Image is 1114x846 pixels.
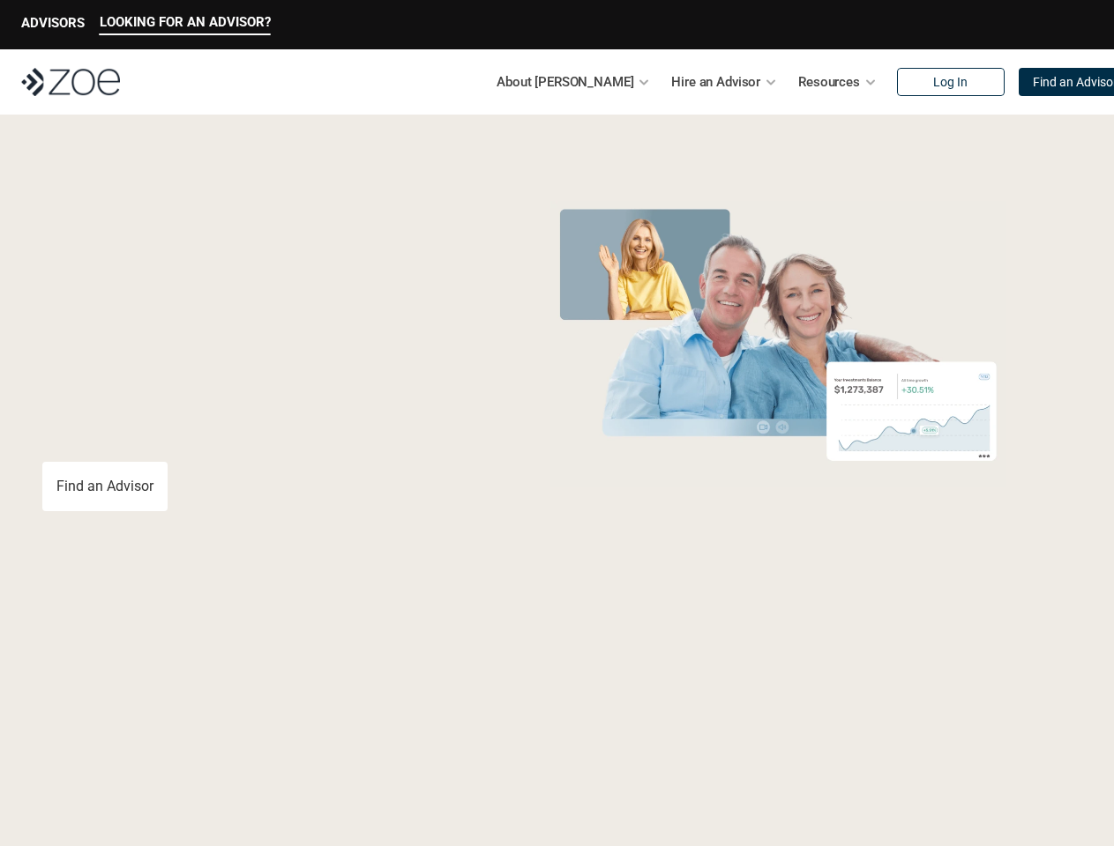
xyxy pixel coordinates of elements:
[798,69,860,95] p: Resources
[42,254,399,381] span: with a Financial Advisor
[42,462,168,511] a: Find an Advisor
[933,75,968,90] p: Log In
[56,478,153,494] p: Find an Advisor
[497,69,633,95] p: About [PERSON_NAME]
[100,14,271,30] p: LOOKING FOR AN ADVISOR?
[42,195,435,263] span: Grow Your Wealth
[897,68,1005,96] a: Log In
[534,498,1023,508] em: The information in the visuals above is for illustrative purposes only and does not represent an ...
[671,69,760,95] p: Hire an Advisor
[21,15,85,31] p: ADVISORS
[42,692,1072,776] p: Loremipsum: *DolOrsi Ametconsecte adi Eli Seddoeius tem inc utlaboreet. Dol 1849 MagNaal Enimadmi...
[42,398,485,441] p: You deserve an advisor you can trust. [PERSON_NAME], hire, and invest with vetted, fiduciary, fin...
